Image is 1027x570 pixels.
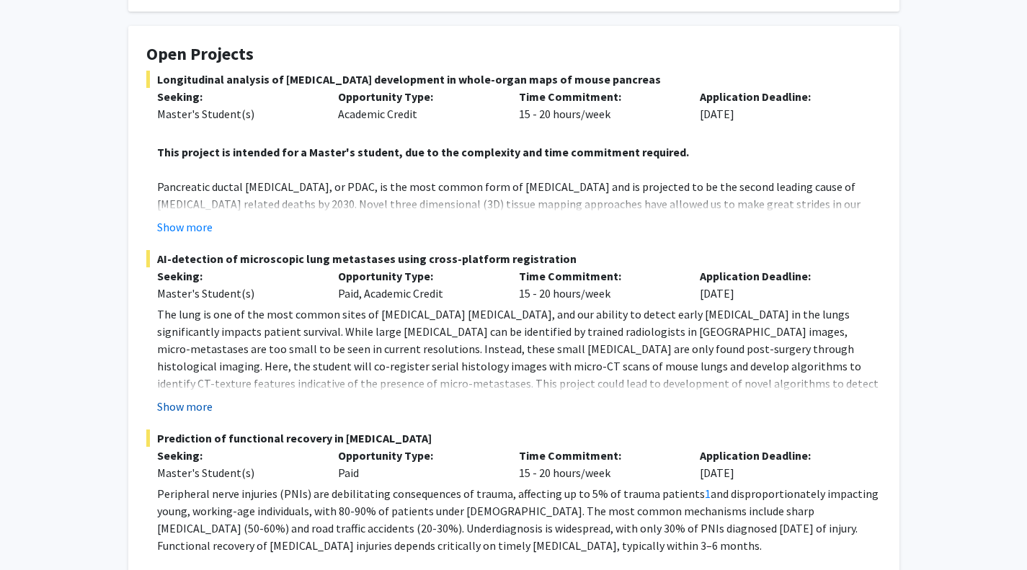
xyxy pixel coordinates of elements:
p: Pancreatic ductal [MEDICAL_DATA], or PDAC, is the most common form of [MEDICAL_DATA] and is proje... [157,178,881,282]
p: Application Deadline: [700,88,859,105]
div: Paid [327,447,508,481]
h4: Open Projects [146,44,881,65]
a: 1 [705,486,711,501]
p: Opportunity Type: [338,267,497,285]
div: [DATE] [689,267,870,302]
div: Master's Student(s) [157,105,316,123]
button: Show more [157,398,213,415]
p: Opportunity Type: [338,88,497,105]
p: Application Deadline: [700,267,859,285]
div: Master's Student(s) [157,285,316,302]
div: 15 - 20 hours/week [508,88,689,123]
div: Academic Credit [327,88,508,123]
p: Opportunity Type: [338,447,497,464]
p: Time Commitment: [519,267,678,285]
p: Time Commitment: [519,88,678,105]
p: Seeking: [157,447,316,464]
div: [DATE] [689,88,870,123]
div: Master's Student(s) [157,464,316,481]
button: Show more [157,218,213,236]
span: Prediction of functional recovery in [MEDICAL_DATA] [146,429,881,447]
p: Time Commitment: [519,447,678,464]
div: 15 - 20 hours/week [508,447,689,481]
strong: This project is intended for a Master's student, due to the complexity and time commitment required. [157,145,689,159]
div: Paid, Academic Credit [327,267,508,302]
p: Application Deadline: [700,447,859,464]
span: AI-detection of microscopic lung metastases using cross-platform registration [146,250,881,267]
iframe: Chat [11,505,61,559]
div: 15 - 20 hours/week [508,267,689,302]
span: Peripheral nerve injuries (PNIs) are debilitating consequences of trauma, affecting up to 5% of t... [157,486,705,501]
span: Longitudinal analysis of [MEDICAL_DATA] development in whole-organ maps of mouse pancreas [146,71,881,88]
p: The lung is one of the most common sites of [MEDICAL_DATA] [MEDICAL_DATA], and our ability to det... [157,306,881,427]
p: Seeking: [157,88,316,105]
p: Seeking: [157,267,316,285]
div: [DATE] [689,447,870,481]
span: and disproportionately impacting young, working-age individuals, with 80-90% of patients under [D... [157,486,879,553]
